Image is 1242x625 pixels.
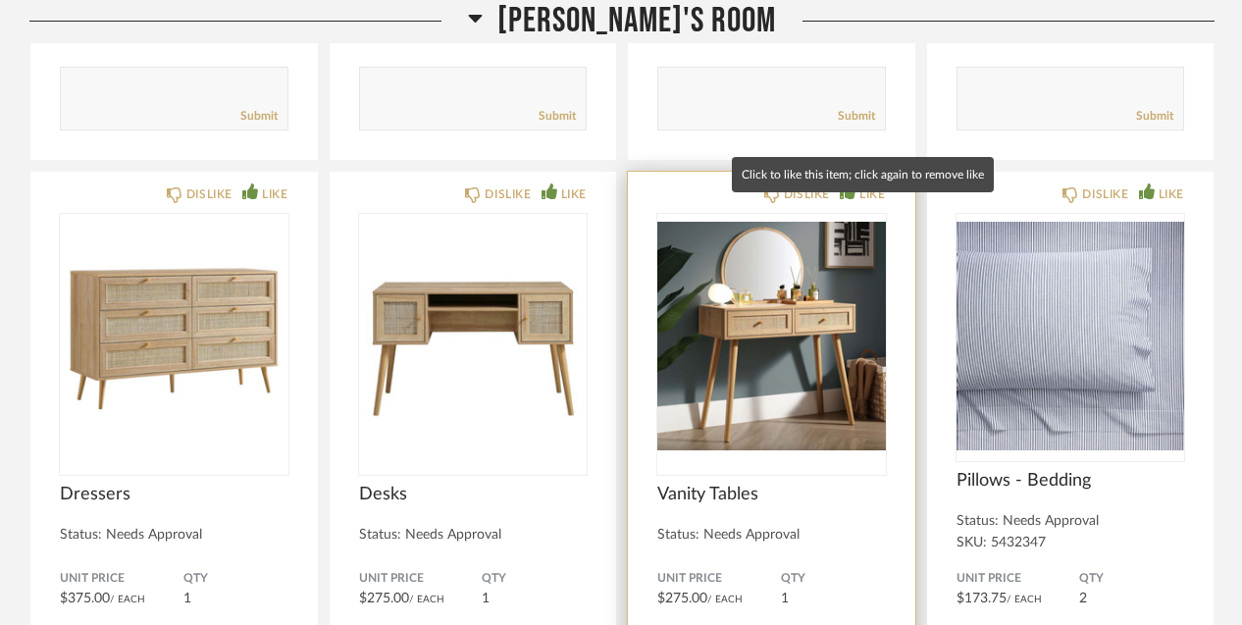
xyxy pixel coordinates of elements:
[186,184,233,204] div: DISLIKE
[485,184,531,204] div: DISLIKE
[359,214,588,459] img: undefined
[60,592,110,605] span: $375.00
[957,470,1185,492] span: Pillows - Bedding
[482,592,490,605] span: 1
[784,184,830,204] div: DISLIKE
[707,595,743,604] span: / Each
[183,592,191,605] span: 1
[359,484,588,505] span: Desks
[359,571,483,587] span: Unit Price
[359,214,588,459] div: 0
[359,592,409,605] span: $275.00
[1007,595,1042,604] span: / Each
[957,571,1080,587] span: Unit Price
[1082,184,1128,204] div: DISLIKE
[1079,592,1087,605] span: 2
[657,214,886,459] div: 0
[561,184,587,204] div: LIKE
[1136,108,1173,125] a: Submit
[60,214,288,459] img: undefined
[657,571,781,587] span: Unit Price
[60,484,288,505] span: Dressers
[482,571,587,587] span: QTY
[957,513,1185,530] div: Status: Needs Approval
[781,592,789,605] span: 1
[1159,184,1184,204] div: LIKE
[657,214,886,459] img: undefined
[957,592,1007,605] span: $173.75
[262,184,287,204] div: LIKE
[957,214,1185,459] img: undefined
[657,527,886,544] div: Status: Needs Approval
[539,108,576,125] a: Submit
[838,108,875,125] a: Submit
[183,571,288,587] span: QTY
[859,184,885,204] div: LIKE
[60,571,183,587] span: Unit Price
[60,527,288,544] div: Status: Needs Approval
[1079,571,1184,587] span: QTY
[409,595,444,604] span: / Each
[60,214,288,459] div: 0
[359,527,588,544] div: Status: Needs Approval
[240,108,278,125] a: Submit
[657,592,707,605] span: $275.00
[781,571,886,587] span: QTY
[110,595,145,604] span: / Each
[957,535,1185,551] div: SKU: 5432347
[657,484,886,505] span: Vanity Tables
